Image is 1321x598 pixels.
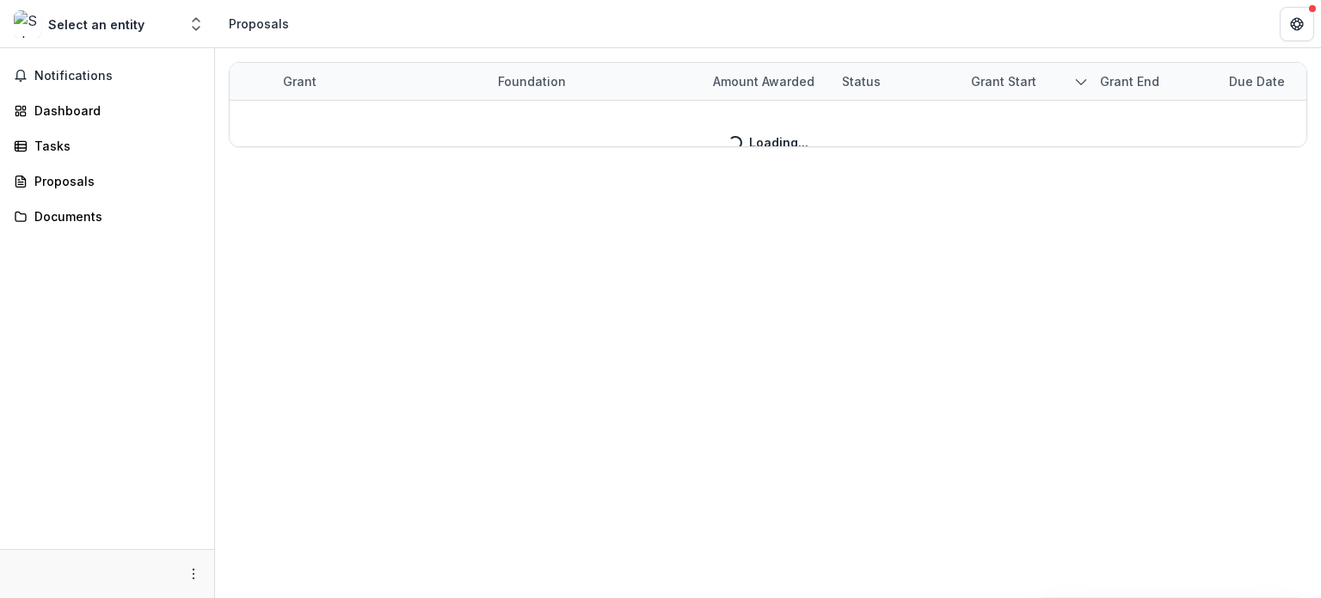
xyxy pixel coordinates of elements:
[34,172,194,190] div: Proposals
[48,15,144,34] div: Select an entity
[14,10,41,38] img: Select an entity
[34,137,194,155] div: Tasks
[34,207,194,225] div: Documents
[7,167,207,195] a: Proposals
[229,15,289,33] div: Proposals
[34,69,200,83] span: Notifications
[7,202,207,231] a: Documents
[184,7,208,41] button: Open entity switcher
[7,132,207,160] a: Tasks
[7,96,207,125] a: Dashboard
[7,62,207,89] button: Notifications
[1280,7,1314,41] button: Get Help
[222,11,296,36] nav: breadcrumb
[34,102,194,120] div: Dashboard
[183,564,204,584] button: More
